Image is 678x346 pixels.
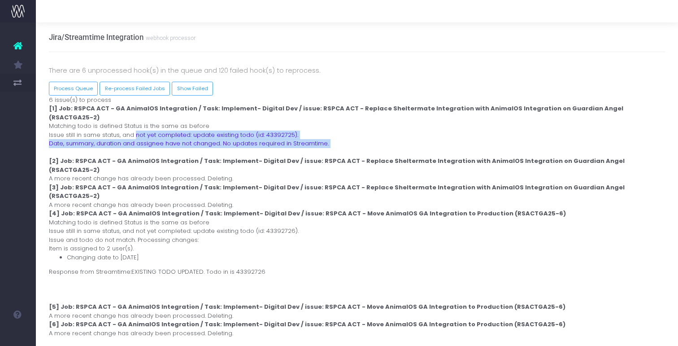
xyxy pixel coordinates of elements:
[49,209,566,218] strong: [4] Job: RSPCA ACT - GA AnimalOS Integration / Task: Implement- Digital Dev / issue: RSPCA ACT - ...
[11,328,25,342] img: images/default_profile_image.png
[49,104,623,122] strong: [1] Job: RSPCA ACT - GA AnimalOS Integration / Task: Implement- Digital Dev / issue: RSPCA ACT - ...
[49,320,565,328] strong: [6] Job: RSPCA ACT - GA AnimalOS Integration / Task: Implement- Digital Dev / issue: RSPCA ACT - ...
[49,183,625,201] strong: [3] Job: RSPCA ACT - GA AnimalOS Integration / Task: Implement- Digital Dev / issue: RSPCA ACT - ...
[49,82,98,96] button: Process Queue
[49,33,196,42] h3: Jira/Streamtime Integration
[49,65,665,76] p: There are 6 unprocessed hook(s) in the queue and 120 failed hook(s) to reprocess.
[100,82,170,96] button: Re-process Failed Jobs
[172,82,213,96] a: Show Failed
[49,157,625,174] strong: [2] Job: RSPCA ACT - GA AnimalOS Integration / Task: Implement- Digital Dev / issue: RSPCA ACT - ...
[143,33,196,42] small: webhook processor
[67,253,665,262] li: Changing date to [DATE]
[49,302,565,311] strong: [5] Job: RSPCA ACT - GA AnimalOS Integration / Task: Implement- Digital Dev / issue: RSPCA ACT - ...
